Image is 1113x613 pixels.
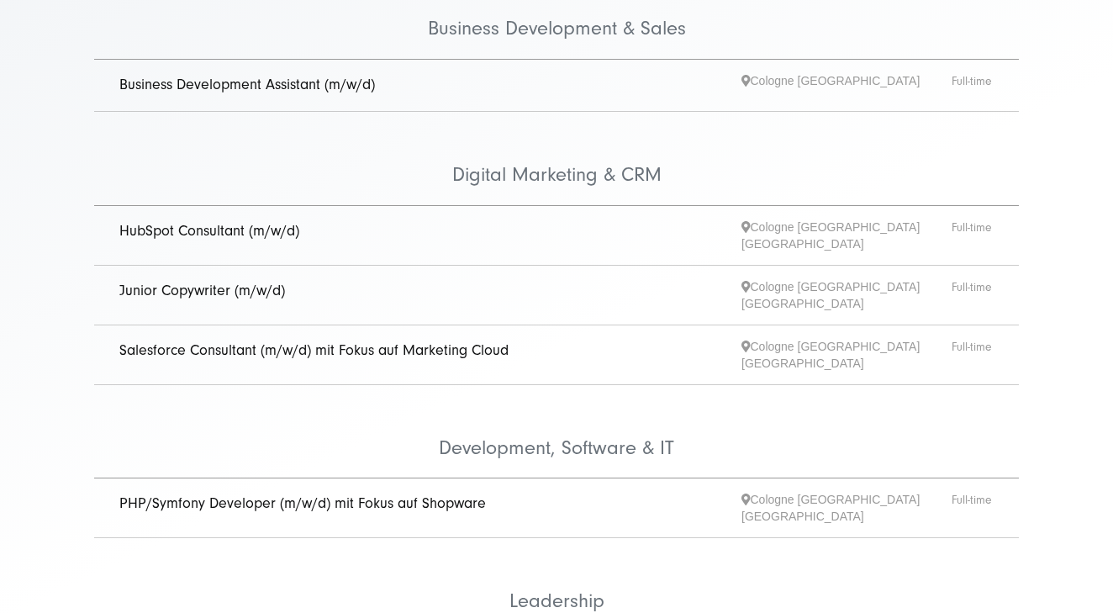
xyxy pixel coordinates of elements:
span: Full-time [952,338,994,372]
span: Cologne [GEOGRAPHIC_DATA] [741,72,952,98]
span: Full-time [952,72,994,98]
a: HubSpot Consultant (m/w/d) [119,222,299,240]
a: PHP/Symfony Developer (m/w/d) mit Fokus auf Shopware [119,494,486,512]
span: Cologne [GEOGRAPHIC_DATA] [GEOGRAPHIC_DATA] [741,491,952,525]
a: Business Development Assistant (m/w/d) [119,76,375,93]
li: Digital Marketing & CRM [94,112,1019,206]
span: Full-time [952,278,994,312]
li: Development, Software & IT [94,385,1019,479]
span: Cologne [GEOGRAPHIC_DATA] [GEOGRAPHIC_DATA] [741,338,952,372]
span: Full-time [952,219,994,252]
a: Junior Copywriter (m/w/d) [119,282,285,299]
span: Cologne [GEOGRAPHIC_DATA] [GEOGRAPHIC_DATA] [741,278,952,312]
span: Full-time [952,491,994,525]
span: Cologne [GEOGRAPHIC_DATA] [GEOGRAPHIC_DATA] [741,219,952,252]
a: Salesforce Consultant (m/w/d) mit Fokus auf Marketing Cloud [119,341,509,359]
